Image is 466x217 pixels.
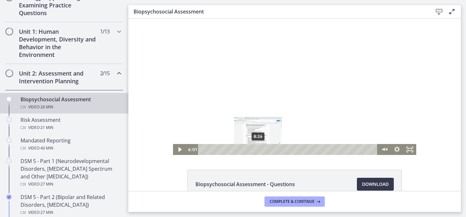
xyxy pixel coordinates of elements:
span: · 27 min [39,180,53,188]
div: DSM 5 - Part 2 (Bipolar and Related Disorders, [MEDICAL_DATA]) [21,193,121,216]
div: DSM 5 - Part 1 (Neurodevelopmental Disorders, [MEDICAL_DATA] Spectrum and Other [MEDICAL_DATA]) [21,157,121,188]
button: Complete & continue [264,196,325,207]
span: · 40 min [39,144,53,152]
span: · 26 min [39,103,53,111]
iframe: Video Lesson [128,19,461,155]
span: Download [362,180,389,188]
span: Complete & continue [270,199,315,204]
div: Video [21,180,121,188]
h3: Biopsychosocial Assessment [134,8,422,15]
div: Video [21,103,121,111]
button: Fullscreen [275,125,288,136]
div: Video [21,124,121,131]
div: Mandated Reporting [21,137,121,152]
span: Biopsychosocial Assessment - Questions [195,180,295,188]
span: 1 / 13 [100,28,109,35]
h2: Unit 1: Human Development, Diversity and Behavior in the Environment [19,28,97,59]
a: Download [357,178,394,191]
div: Video [21,144,121,152]
h2: Unit 2: Assessment and Intervention Planning [19,69,97,85]
span: · 21 min [39,124,53,131]
span: 2 / 15 [100,69,109,77]
div: Risk Assessment [21,116,121,131]
div: Biopsychosocial Assessment [21,95,121,111]
div: Video [21,209,121,216]
button: Unmute [249,125,262,136]
button: Show settings menu [262,125,275,136]
span: · 27 min [39,209,53,216]
i: Completed [6,194,12,200]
